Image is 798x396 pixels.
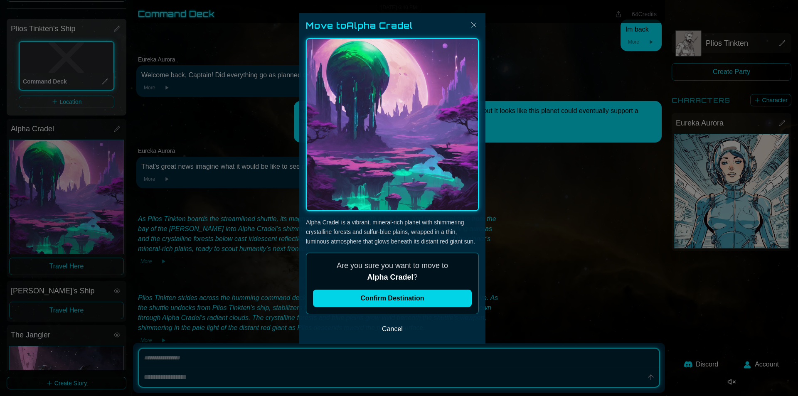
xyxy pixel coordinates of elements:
[306,321,479,337] button: Cancel
[306,20,479,32] h2: Move to Alpha Cradel
[469,20,479,30] img: Close
[306,218,479,246] p: Alpha Cradel is a vibrant, mineral-rich planet with shimmering crystalline forests and sulfur-blu...
[306,38,479,211] img: Alpha Cradel
[367,273,413,281] span: Alpha Cradel
[313,260,472,283] p: Are you sure you want to move to ?
[313,290,472,307] button: Confirm Destination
